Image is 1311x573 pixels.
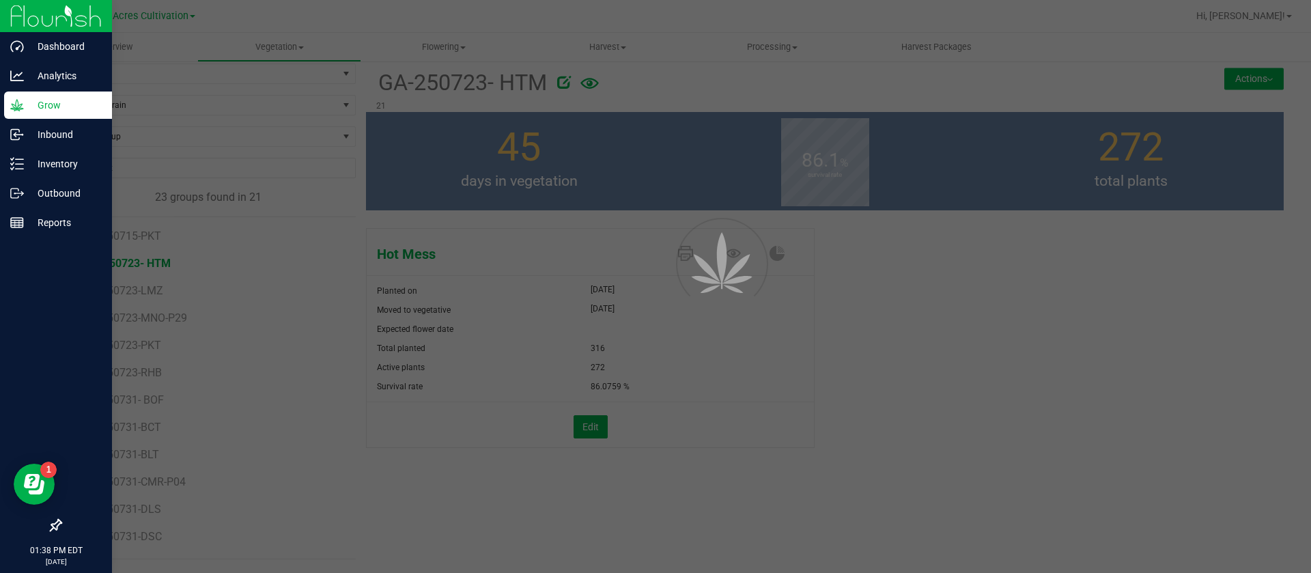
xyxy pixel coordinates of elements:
inline-svg: Reports [10,216,24,229]
p: Dashboard [24,38,106,55]
inline-svg: Analytics [10,69,24,83]
p: Inbound [24,126,106,143]
inline-svg: Dashboard [10,40,24,53]
p: Inventory [24,156,106,172]
p: Reports [24,214,106,231]
inline-svg: Inbound [10,128,24,141]
p: 01:38 PM EDT [6,544,106,557]
inline-svg: Outbound [10,186,24,200]
p: Analytics [24,68,106,84]
p: Outbound [24,185,106,201]
inline-svg: Grow [10,98,24,112]
p: [DATE] [6,557,106,567]
iframe: Resource center [14,464,55,505]
p: Grow [24,97,106,113]
iframe: Resource center unread badge [40,462,57,478]
inline-svg: Inventory [10,157,24,171]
